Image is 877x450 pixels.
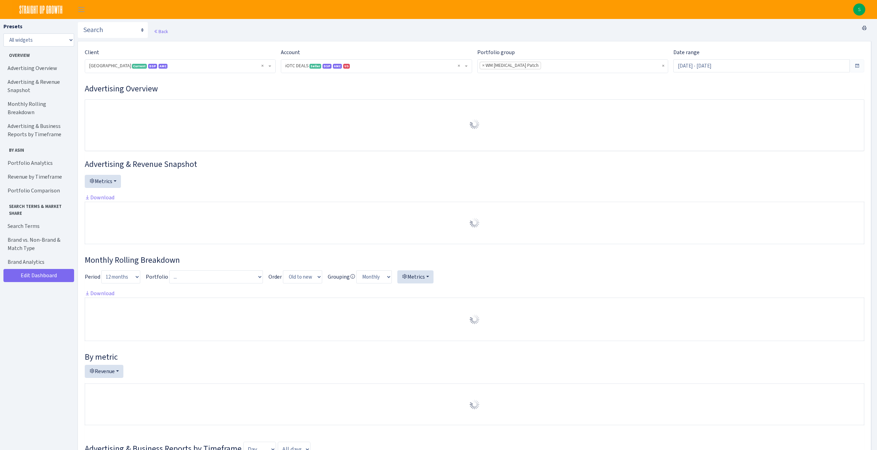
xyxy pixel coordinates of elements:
img: Slomo [853,3,865,16]
button: Metrics [397,270,434,283]
label: Account [281,48,300,57]
span: Remove all items [261,62,264,69]
label: Period [85,273,100,281]
button: Metrics [85,175,121,188]
h3: Widget #2 [85,159,864,169]
a: Advertising & Revenue Snapshot [3,75,72,97]
a: Portfolio Comparison [3,184,72,198]
span: DSP [148,64,157,69]
span: Overview [4,49,72,59]
span: iOTC DEALS <span class="badge badge-success">Seller</span><span class="badge badge-primary">DSP</... [285,62,463,69]
a: Advertising Overview [3,61,72,75]
h4: By metric [85,352,864,362]
li: WM Lidocaine Patch [480,62,541,69]
button: Toggle navigation [73,4,90,15]
span: iOTC DEALS <span class="badge badge-success">Seller</span><span class="badge badge-primary">DSP</... [281,60,471,73]
img: Preloader [469,217,480,228]
label: Portfolio [146,273,168,281]
img: Preloader [469,314,480,325]
label: Portfolio group [477,48,515,57]
span: Well Springs <span class="badge badge-success">Current</span><span class="badge badge-primary">DS... [85,60,275,73]
a: S [853,3,865,16]
label: Grouping [328,273,355,281]
h3: Widget #1 [85,84,864,94]
span: × [482,62,485,69]
a: Download [85,194,114,201]
label: Presets [3,22,22,31]
a: Download [85,290,114,297]
a: Monthly Rolling Breakdown [3,97,72,119]
span: AMC [159,64,167,69]
button: Revenue [85,365,123,378]
span: US [343,64,350,69]
label: Date range [673,48,700,57]
a: Advertising & Business Reports by Timeframe [3,119,72,141]
img: Preloader [469,119,480,130]
span: By ASIN [4,144,72,153]
a: Brand vs. Non-Brand & Match Type [3,233,72,255]
a: Edit Dashboard [3,269,74,282]
label: Order [268,273,282,281]
span: Seller [309,64,321,69]
span: Current [132,64,147,69]
img: Preloader [469,399,480,410]
span: Amazon Marketing Cloud [333,64,342,69]
span: Remove all items [662,62,664,69]
span: Search Terms & Market Share [4,200,72,216]
a: Search Terms [3,219,72,233]
a: Revenue by Timeframe [3,170,72,184]
label: Client [85,48,99,57]
i: Avg. daily only for these metrics:<br> Sessions<br> Units<br> Revenue<br> Spend<br> Sales<br> Cli... [350,274,355,279]
a: Back [154,28,168,34]
h3: Widget #38 [85,255,864,265]
span: DSP [323,64,332,69]
a: Brand Analytics [3,255,72,269]
span: Remove all items [458,62,460,69]
a: Portfolio Analytics [3,156,72,170]
span: Well Springs <span class="badge badge-success">Current</span><span class="badge badge-primary">DS... [89,62,267,69]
